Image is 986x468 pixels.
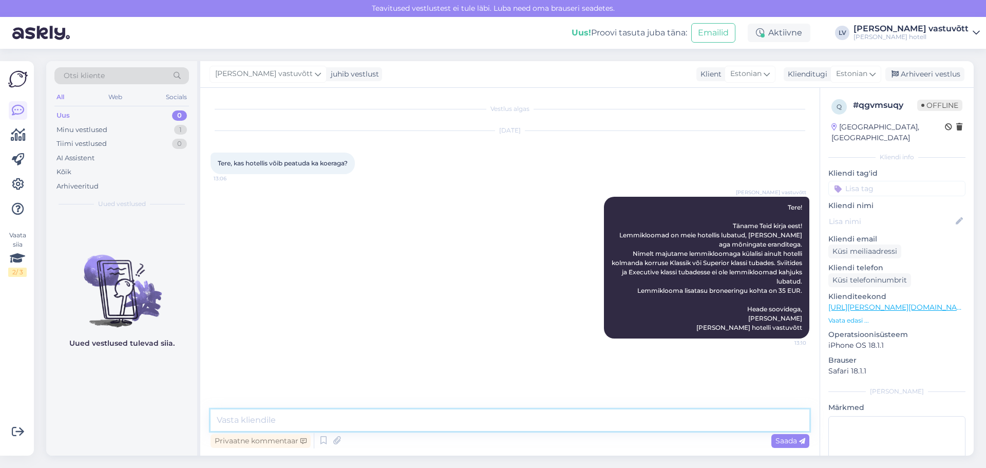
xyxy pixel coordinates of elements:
div: Küsi telefoninumbrit [828,273,911,287]
div: Vaata siia [8,231,27,277]
div: LV [835,26,849,40]
div: Klienditugi [784,69,827,80]
p: iPhone OS 18.1.1 [828,340,965,351]
div: Klient [696,69,722,80]
div: Kõik [56,167,71,177]
div: juhib vestlust [327,69,379,80]
div: 2 / 3 [8,268,27,277]
p: Märkmed [828,402,965,413]
div: Privaatne kommentaar [211,434,311,448]
span: Offline [917,100,962,111]
div: Küsi meiliaadressi [828,245,901,258]
div: [PERSON_NAME] hotell [854,33,969,41]
button: Emailid [691,23,735,43]
div: All [54,90,66,104]
div: [DATE] [211,126,809,135]
input: Lisa nimi [829,216,954,227]
p: Kliendi tag'id [828,168,965,179]
span: Saada [775,436,805,445]
span: Estonian [730,68,762,80]
div: Web [106,90,124,104]
a: [PERSON_NAME] vastuvõtt[PERSON_NAME] hotell [854,25,980,41]
p: Kliendi email [828,234,965,245]
div: Vestlus algas [211,104,809,114]
div: 0 [172,110,187,121]
div: Socials [164,90,189,104]
span: Otsi kliente [64,70,105,81]
div: Arhiveeritud [56,181,99,192]
div: [PERSON_NAME] [828,387,965,396]
p: Vaata edasi ... [828,316,965,325]
div: Kliendi info [828,153,965,162]
span: [PERSON_NAME] vastuvõtt [215,68,313,80]
div: Arhiveeri vestlus [885,67,964,81]
span: Estonian [836,68,867,80]
img: Askly Logo [8,69,28,89]
div: Tiimi vestlused [56,139,107,149]
p: Klienditeekond [828,291,965,302]
span: q [837,103,842,110]
b: Uus! [572,28,591,38]
div: 1 [174,125,187,135]
div: # qgvmsuqy [853,99,917,111]
p: Uued vestlused tulevad siia. [69,338,175,349]
p: Safari 18.1.1 [828,366,965,377]
div: [PERSON_NAME] vastuvõtt [854,25,969,33]
div: 0 [172,139,187,149]
p: Kliendi nimi [828,200,965,211]
span: [PERSON_NAME] vastuvõtt [736,189,806,196]
div: AI Assistent [56,153,94,163]
p: Brauser [828,355,965,366]
div: [GEOGRAPHIC_DATA], [GEOGRAPHIC_DATA] [831,122,945,143]
div: Uus [56,110,70,121]
span: 13:06 [214,175,252,182]
p: Kliendi telefon [828,263,965,273]
input: Lisa tag [828,181,965,196]
span: Tere, kas hotellis võib peatuda ka koeraga? [218,159,348,167]
img: No chats [46,236,197,329]
p: Operatsioonisüsteem [828,329,965,340]
div: Minu vestlused [56,125,107,135]
a: [URL][PERSON_NAME][DOMAIN_NAME] [828,303,970,312]
span: Uued vestlused [98,199,146,209]
div: Proovi tasuta juba täna: [572,27,687,39]
div: Aktiivne [748,24,810,42]
span: 13:10 [768,339,806,347]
